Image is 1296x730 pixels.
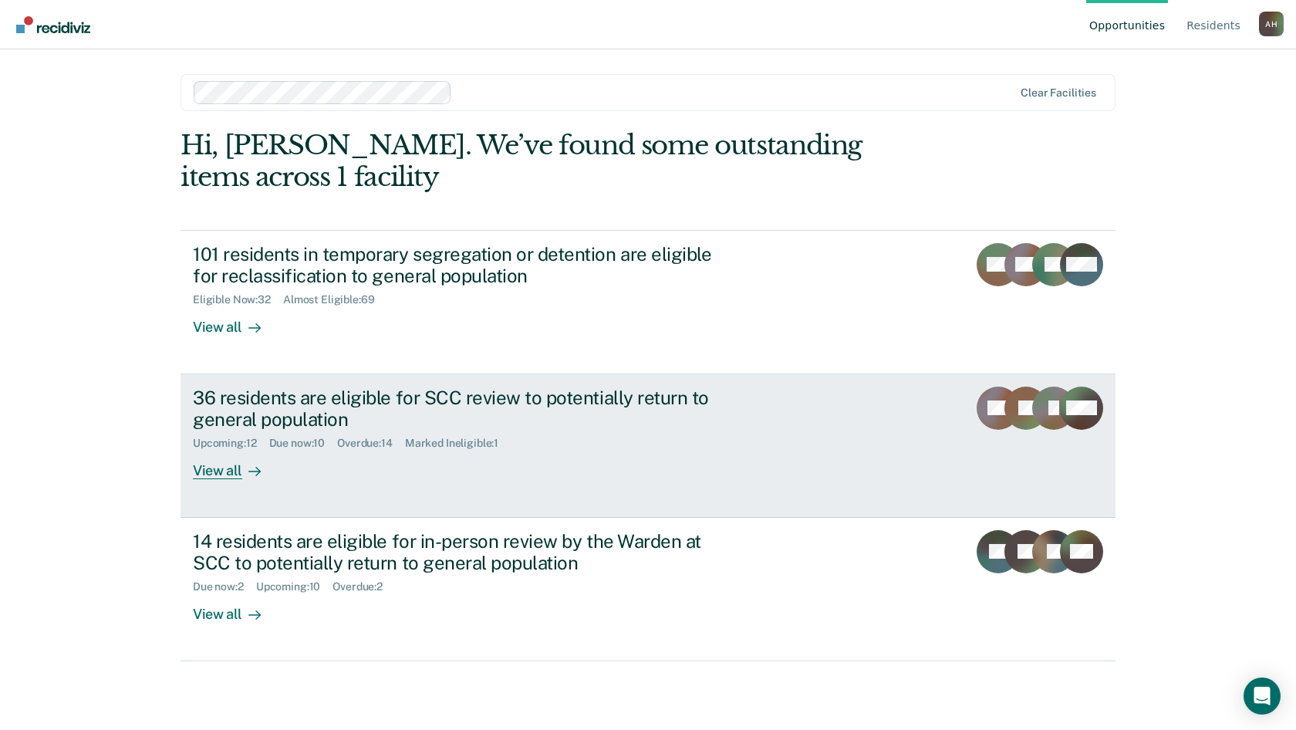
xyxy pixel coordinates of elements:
[193,243,734,288] div: 101 residents in temporary segregation or detention are eligible for reclassification to general ...
[181,374,1115,518] a: 36 residents are eligible for SCC review to potentially return to general populationUpcoming:12Du...
[193,530,734,575] div: 14 residents are eligible for in-person review by the Warden at SCC to potentially return to gene...
[193,293,283,306] div: Eligible Now : 32
[1021,86,1096,100] div: Clear facilities
[283,293,387,306] div: Almost Eligible : 69
[193,306,279,336] div: View all
[337,437,405,450] div: Overdue : 14
[405,437,511,450] div: Marked Ineligible : 1
[181,518,1115,661] a: 14 residents are eligible for in-person review by the Warden at SCC to potentially return to gene...
[181,230,1115,374] a: 101 residents in temporary segregation or detention are eligible for reclassification to general ...
[193,437,269,450] div: Upcoming : 12
[193,580,256,593] div: Due now : 2
[1244,678,1281,715] div: Open Intercom Messenger
[181,130,929,193] div: Hi, [PERSON_NAME]. We’ve found some outstanding items across 1 facility
[193,387,734,431] div: 36 residents are eligible for SCC review to potentially return to general population
[332,580,395,593] div: Overdue : 2
[1259,12,1284,36] div: A H
[256,580,333,593] div: Upcoming : 10
[193,593,279,624] div: View all
[16,16,90,33] img: Recidiviz
[269,437,338,450] div: Due now : 10
[193,450,279,480] div: View all
[1259,12,1284,36] button: Profile dropdown button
